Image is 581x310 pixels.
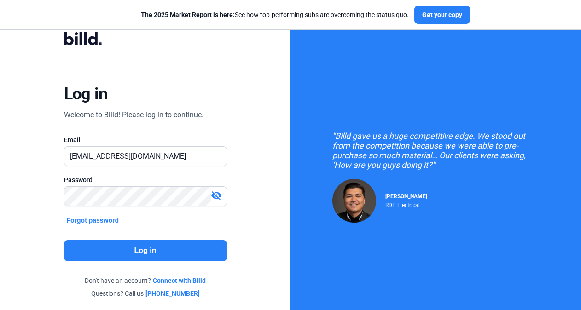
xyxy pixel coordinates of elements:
button: Get your copy [414,6,470,24]
button: Forgot password [64,215,122,225]
div: "Billd gave us a huge competitive edge. We stood out from the competition because we were able to... [332,131,540,170]
div: Log in [64,84,108,104]
div: RDP Electrical [385,200,427,208]
div: Don't have an account? [64,276,227,285]
a: Connect with Billd [153,276,206,285]
div: See how top-performing subs are overcoming the status quo. [141,10,409,19]
a: [PHONE_NUMBER] [145,289,200,298]
div: Email [64,135,227,144]
div: Welcome to Billd! Please log in to continue. [64,109,203,121]
div: Questions? Call us [64,289,227,298]
mat-icon: visibility_off [211,190,222,201]
span: [PERSON_NAME] [385,193,427,200]
button: Log in [64,240,227,261]
div: Password [64,175,227,184]
span: The 2025 Market Report is here: [141,11,235,18]
img: Raul Pacheco [332,179,376,223]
